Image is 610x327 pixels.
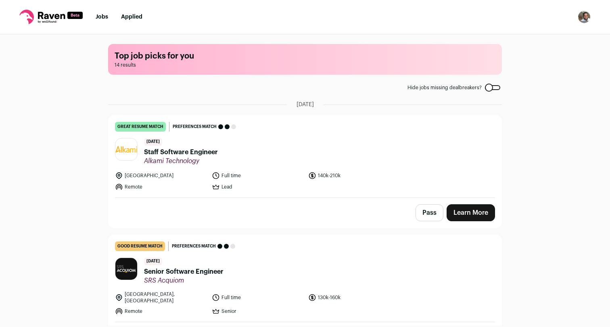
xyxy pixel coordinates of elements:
[121,14,142,20] a: Applied
[115,241,165,251] div: good resume match
[115,183,207,191] li: Remote
[578,10,591,23] img: 12163077-medium_jpg
[115,258,137,280] img: 327db4876846a00886c5c01ce9a6b204fcb7799993bf340fc02f9694491aef2b.jpg
[115,50,495,62] h1: Top job picks for you
[308,291,400,304] li: 130k-160k
[115,62,495,68] span: 14 results
[109,115,501,197] a: great resume match Preferences match [DATE] Staff Software Engineer Alkami Technology [GEOGRAPHIC...
[407,84,482,91] span: Hide jobs missing dealbreakers?
[447,204,495,221] a: Learn More
[144,147,218,157] span: Staff Software Engineer
[173,123,217,131] span: Preferences match
[115,122,166,132] div: great resume match
[144,277,224,285] span: SRS Acquiom
[115,291,207,304] li: [GEOGRAPHIC_DATA], [GEOGRAPHIC_DATA]
[308,172,400,180] li: 140k-210k
[212,183,304,191] li: Lead
[144,267,224,277] span: Senior Software Engineer
[578,10,591,23] button: Open dropdown
[96,14,108,20] a: Jobs
[144,157,218,165] span: Alkami Technology
[212,291,304,304] li: Full time
[297,101,314,109] span: [DATE]
[416,204,443,221] button: Pass
[172,242,216,250] span: Preferences match
[115,307,207,315] li: Remote
[144,258,162,265] span: [DATE]
[115,172,207,180] li: [GEOGRAPHIC_DATA]
[212,307,304,315] li: Senior
[109,235,501,322] a: good resume match Preferences match [DATE] Senior Software Engineer SRS Acquiom [GEOGRAPHIC_DATA]...
[115,146,137,153] img: c845aac2789c1b30fdc3eb4176dac537391df06ed23acd8e89f60a323ad6dbd0.png
[144,138,162,146] span: [DATE]
[212,172,304,180] li: Full time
